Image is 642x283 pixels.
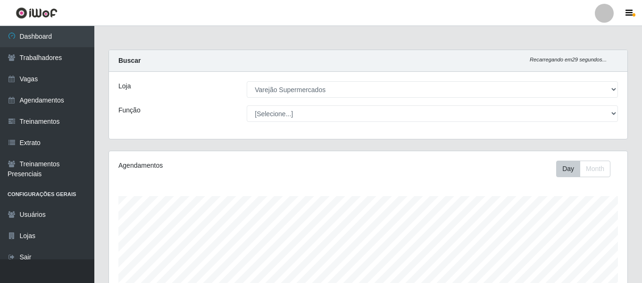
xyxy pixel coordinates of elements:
[118,105,141,115] label: Função
[16,7,58,19] img: CoreUI Logo
[580,161,610,177] button: Month
[556,161,580,177] button: Day
[118,81,131,91] label: Loja
[118,57,141,64] strong: Buscar
[556,161,618,177] div: Toolbar with button groups
[118,161,318,171] div: Agendamentos
[530,57,607,62] i: Recarregando em 29 segundos...
[556,161,610,177] div: First group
